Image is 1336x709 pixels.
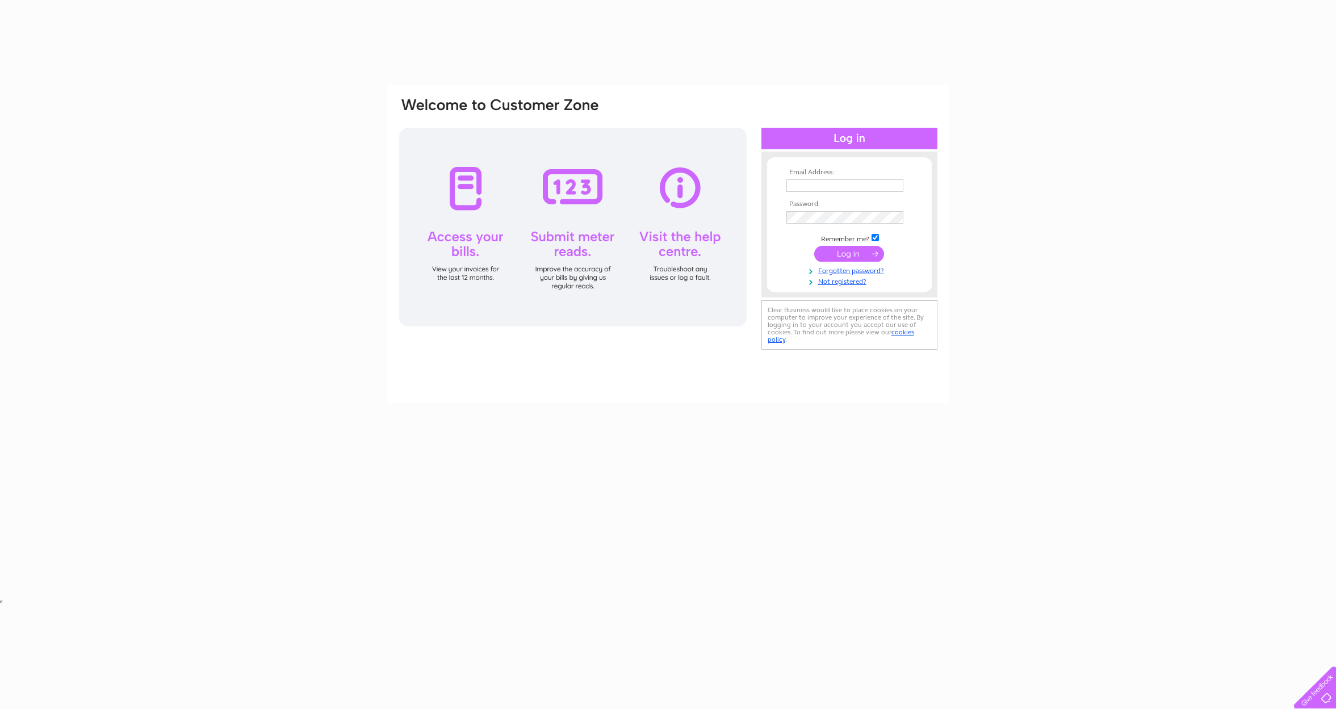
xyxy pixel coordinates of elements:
a: Forgotten password? [786,265,915,275]
a: cookies policy [768,328,914,343]
td: Remember me? [784,232,915,244]
a: Not registered? [786,275,915,286]
input: Submit [814,246,884,262]
th: Password: [784,200,915,208]
div: Clear Business would like to place cookies on your computer to improve your experience of the sit... [761,300,937,350]
th: Email Address: [784,169,915,177]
